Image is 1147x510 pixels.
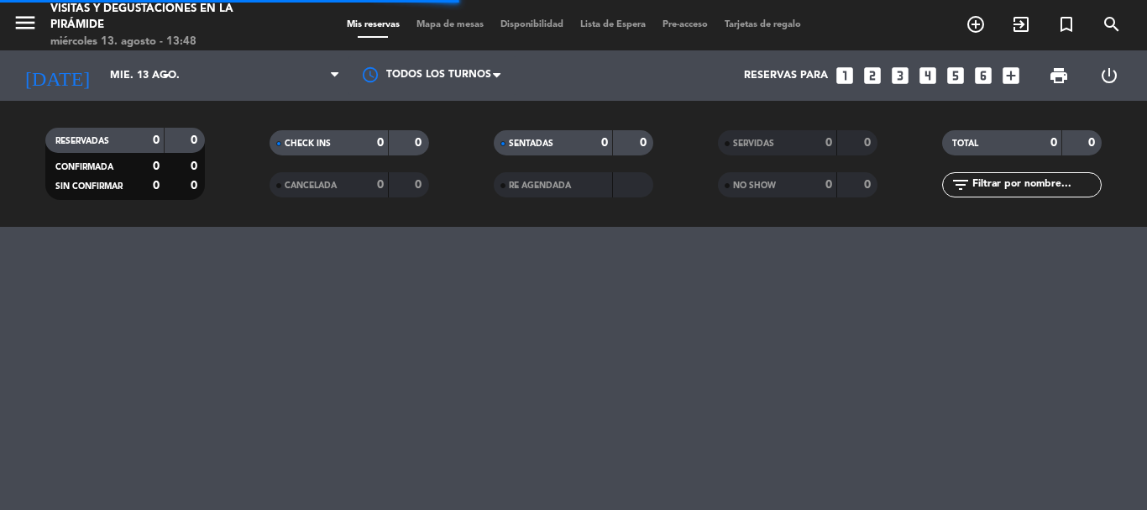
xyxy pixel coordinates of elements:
[640,137,650,149] strong: 0
[1102,14,1122,34] i: search
[862,65,883,87] i: looks_two
[654,20,716,29] span: Pre-acceso
[285,139,331,148] span: CHECK INS
[153,160,160,172] strong: 0
[509,139,553,148] span: SENTADAS
[13,10,38,35] i: menu
[917,65,939,87] i: looks_4
[1049,66,1069,86] span: print
[415,179,425,191] strong: 0
[13,57,102,94] i: [DATE]
[191,160,201,172] strong: 0
[492,20,572,29] span: Disponibilidad
[733,139,774,148] span: SERVIDAS
[1056,14,1076,34] i: turned_in_not
[285,181,337,190] span: CANCELADA
[191,180,201,192] strong: 0
[509,181,571,190] span: RE AGENDADA
[50,34,275,50] div: miércoles 13. agosto - 13:48
[834,65,856,87] i: looks_one
[572,20,654,29] span: Lista de Espera
[1011,14,1031,34] i: exit_to_app
[864,137,874,149] strong: 0
[945,65,966,87] i: looks_5
[13,10,38,41] button: menu
[1000,65,1022,87] i: add_box
[864,179,874,191] strong: 0
[153,180,160,192] strong: 0
[1050,137,1057,149] strong: 0
[1099,66,1119,86] i: power_settings_new
[966,14,986,34] i: add_circle_outline
[55,182,123,191] span: SIN CONFIRMAR
[153,134,160,146] strong: 0
[825,179,832,191] strong: 0
[951,175,971,195] i: filter_list
[156,66,176,86] i: arrow_drop_down
[733,181,776,190] span: NO SHOW
[338,20,408,29] span: Mis reservas
[377,179,384,191] strong: 0
[1088,137,1098,149] strong: 0
[971,176,1101,194] input: Filtrar por nombre...
[191,134,201,146] strong: 0
[716,20,809,29] span: Tarjetas de regalo
[744,70,828,81] span: Reservas para
[50,1,275,34] div: Visitas y degustaciones en La Pirámide
[972,65,994,87] i: looks_6
[55,163,113,171] span: CONFIRMADA
[952,139,978,148] span: TOTAL
[601,137,608,149] strong: 0
[408,20,492,29] span: Mapa de mesas
[1084,50,1134,101] div: LOG OUT
[377,137,384,149] strong: 0
[415,137,425,149] strong: 0
[889,65,911,87] i: looks_3
[55,137,109,145] span: RESERVADAS
[825,137,832,149] strong: 0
